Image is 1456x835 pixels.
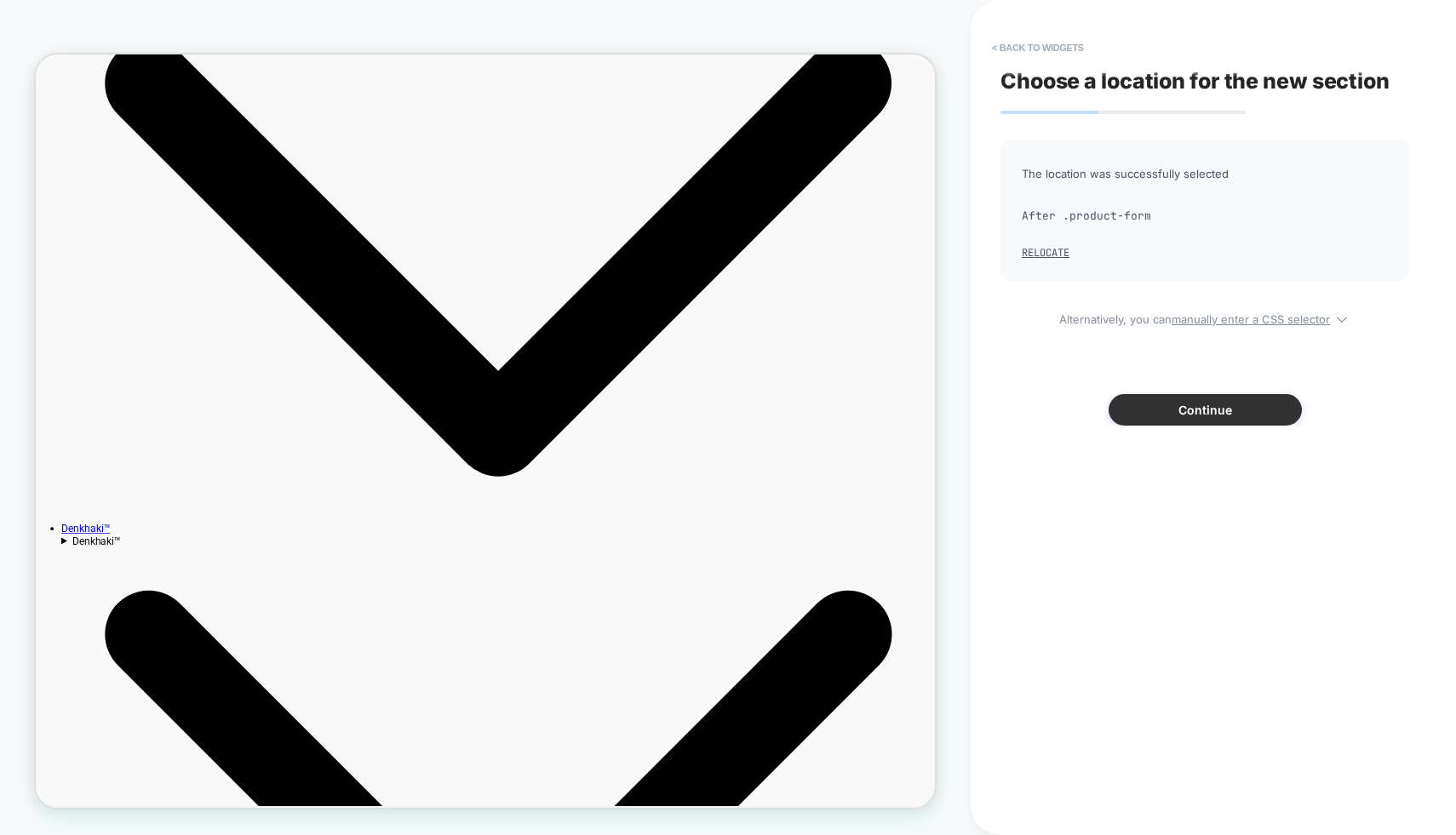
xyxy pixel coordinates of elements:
[1022,203,1388,229] span: After .product-form
[1000,68,1390,94] span: Choose a location for the new section
[49,640,113,656] span: Denkhaki™
[1109,394,1302,426] button: Continue
[1022,161,1388,186] span: The location was successfully selected
[983,34,1092,61] button: < Back to widgets
[1000,306,1409,326] span: Alternatively, you can
[34,624,99,640] a: Denkhaki™
[1172,312,1330,326] u: manually enter a CSS selector
[1022,246,1069,260] button: Relocate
